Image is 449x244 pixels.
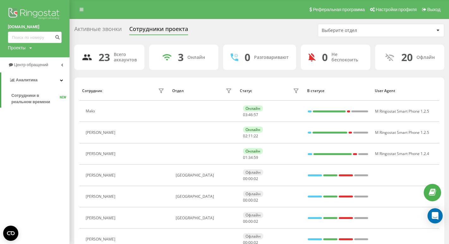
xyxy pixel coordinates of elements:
span: 46 [248,112,253,117]
div: Активные звонки [74,26,122,35]
span: Аналитика [16,78,38,82]
div: Сотрудник [82,89,102,93]
div: [PERSON_NAME] [86,194,117,199]
span: 02 [254,219,258,224]
span: M Ringostat Smart Phone 1.2.4 [375,151,429,156]
span: 00 [243,197,247,203]
div: : : [243,155,258,160]
span: 00 [243,176,247,181]
div: 20 [401,51,413,63]
div: В статусе [307,89,369,93]
div: Офлайн [243,233,263,239]
div: Офлайн [243,191,263,197]
span: 00 [248,197,253,203]
div: : : [243,113,258,117]
div: Разговаривают [254,55,288,60]
span: Реферальная программа [313,7,365,12]
span: M Ringostat Smart Phone 1.2.5 [375,109,429,114]
div: [PERSON_NAME] [86,216,117,220]
div: 3 [178,51,184,63]
div: Онлайн [187,55,205,60]
div: [GEOGRAPHIC_DATA] [176,173,234,178]
span: 03 [243,112,247,117]
span: 00 [248,219,253,224]
div: : : [243,134,258,138]
div: Open Intercom Messenger [428,208,443,223]
div: Онлайн [243,105,263,111]
div: Maks [86,109,97,113]
span: 59 [254,155,258,160]
div: Офлайн [243,169,263,175]
span: Сотрудники в реальном времени [11,92,60,105]
span: Выход [427,7,440,12]
div: Статус [240,89,252,93]
a: Сотрудники в реальном времениNEW [11,90,70,108]
div: [PERSON_NAME] [86,173,117,178]
div: [PERSON_NAME] [86,152,117,156]
div: Офлайн [243,212,263,218]
div: : : [243,219,258,224]
input: Поиск по номеру [8,32,62,43]
div: 23 [99,51,110,63]
div: Онлайн [243,127,263,133]
span: 22 [254,133,258,139]
span: 02 [254,197,258,203]
span: Центр обращений [14,62,48,67]
div: Проекты [8,45,26,51]
span: Настройки профиля [376,7,417,12]
span: 00 [243,219,247,224]
div: Офлайн [416,55,435,60]
div: [GEOGRAPHIC_DATA] [176,194,234,199]
div: [PERSON_NAME] [86,237,117,241]
div: Всего аккаунтов [114,52,137,63]
span: 11 [248,133,253,139]
div: 0 [322,51,328,63]
img: Ringostat logo [8,6,62,22]
span: 01 [243,155,247,160]
div: [PERSON_NAME] [86,130,117,135]
span: 00 [248,176,253,181]
a: [DOMAIN_NAME] [8,24,62,30]
div: [GEOGRAPHIC_DATA] [176,216,234,220]
div: Выберите отдел [322,28,397,33]
button: Open CMP widget [3,226,18,241]
div: Онлайн [243,148,263,154]
span: 02 [243,133,247,139]
div: Сотрудники проекта [129,26,188,35]
span: 57 [254,112,258,117]
span: 34 [248,155,253,160]
span: M Ringostat Smart Phone 1.2.5 [375,130,429,135]
span: 02 [254,176,258,181]
div: User Agent [375,89,436,93]
div: : : [243,177,258,181]
div: Не беспокоить [331,52,362,63]
div: Отдел [172,89,184,93]
div: : : [243,198,258,203]
div: 0 [245,51,250,63]
a: Аналитика [1,72,70,88]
